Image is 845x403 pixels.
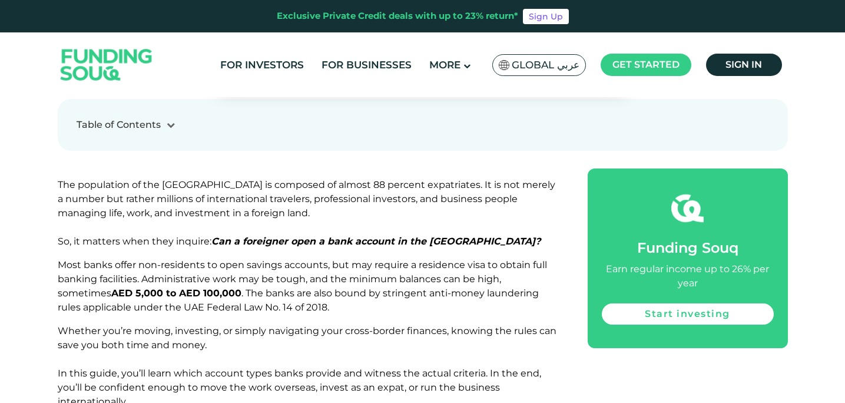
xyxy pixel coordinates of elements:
[602,303,774,325] a: Start investing
[429,59,460,71] span: More
[671,192,704,224] img: fsicon
[217,55,307,75] a: For Investors
[725,59,762,70] span: Sign in
[602,262,774,290] div: Earn regular income up to 26% per year
[706,54,782,76] a: Sign in
[512,58,579,72] span: Global عربي
[523,9,569,24] a: Sign Up
[58,179,555,247] span: The population of the [GEOGRAPHIC_DATA] is composed of almost 88 percent expatriates. It is not m...
[77,118,161,132] div: Table of Contents
[612,59,680,70] span: Get started
[111,288,241,299] strong: AED 5,000 to AED 100,000
[58,259,547,313] span: Most banks offer non-residents to open savings accounts, but may require a residence visa to obta...
[499,60,509,70] img: SA Flag
[637,239,738,256] span: Funding Souq
[49,35,164,95] img: Logo
[211,236,541,247] em: Can a foreigner open a bank account in the [GEOGRAPHIC_DATA]?
[319,55,415,75] a: For Businesses
[277,9,518,23] div: Exclusive Private Credit deals with up to 23% return*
